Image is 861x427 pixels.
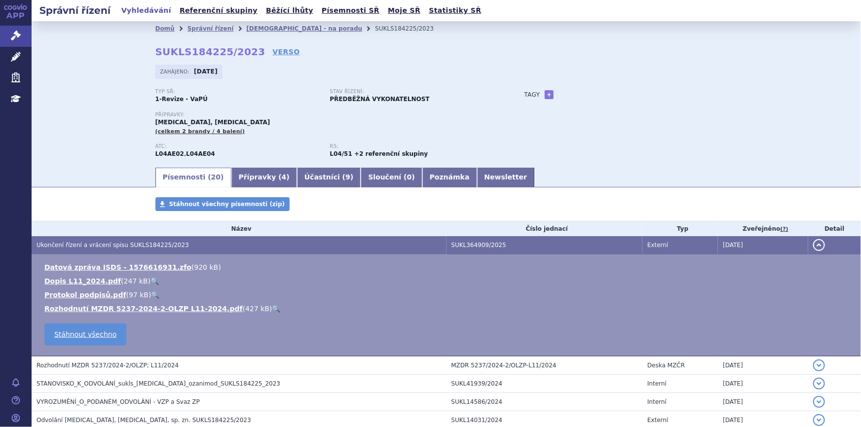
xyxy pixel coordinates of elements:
span: Zahájeno: [160,68,191,75]
td: SUKL14586/2024 [447,393,643,411]
span: (celkem 2 brandy / 4 balení) [155,128,245,135]
p: ATC: [155,143,320,149]
span: Externí [647,417,668,424]
th: Typ [642,221,718,236]
li: SUKLS184225/2023 [375,21,447,36]
strong: [DATE] [194,68,218,75]
a: Vyhledávání [118,4,174,17]
a: Správní řízení [187,25,234,32]
th: Číslo jednací [447,221,643,236]
a: [DEMOGRAPHIC_DATA] - na poradu [246,25,362,32]
td: [DATE] [718,393,808,411]
a: Stáhnout všechny písemnosti (zip) [155,197,290,211]
p: Stav řízení: [330,89,495,95]
strong: PŘEDBĚŽNÁ VYKONATELNOST [330,96,430,103]
span: Interní [647,380,667,387]
span: Stáhnout všechny písemnosti (zip) [169,201,285,208]
span: Externí [647,242,668,249]
button: detail [813,359,825,371]
th: Detail [808,221,861,236]
p: Přípravky: [155,112,505,118]
span: Deska MZČR [647,362,685,369]
span: 9 [345,173,350,181]
a: Statistiky SŘ [426,4,484,17]
span: Ukončení řízení a vrácení spisu SUKLS184225/2023 [37,242,189,249]
span: STANOVISKO_K_ODVOLÁNÍ_sukls_ponesimod_ozanimod_SUKLS184225_2023 [37,380,280,387]
h3: Tagy [524,89,540,101]
span: 920 kB [194,263,218,271]
span: [MEDICAL_DATA], [MEDICAL_DATA] [155,119,270,126]
abbr: (?) [781,226,788,233]
li: ( ) [44,290,851,300]
p: Typ SŘ: [155,89,320,95]
a: Běžící lhůty [263,4,316,17]
strong: +2 referenční skupiny [354,150,428,157]
button: detail [813,414,825,426]
p: RS: [330,143,495,149]
strong: ozanimod [330,150,352,157]
a: + [545,90,554,99]
a: Datová zpráva ISDS - 1576616931.zfo [44,263,191,271]
button: detail [813,396,825,408]
a: Newsletter [477,168,535,187]
a: 🔍 [150,277,159,285]
td: MZDR 5237/2024-2/OLZP-L11/2024 [447,356,643,375]
a: Přípravky (4) [231,168,297,187]
h2: Správní řízení [32,3,118,17]
button: detail [813,239,825,251]
span: 97 kB [129,291,149,299]
a: Rozhodnutí MZDR 5237-2024-2-OLZP L11-2024.pdf [44,305,243,313]
td: SUKL364909/2025 [447,236,643,254]
th: Zveřejněno [718,221,808,236]
a: Účastníci (9) [297,168,361,187]
td: [DATE] [718,236,808,254]
li: ( ) [44,304,851,314]
span: Odvolání PONVORY, ZEPOSIA, sp. zn. SUKLS184225/2023 [37,417,251,424]
a: Moje SŘ [385,4,423,17]
strong: SUKLS184225/2023 [155,46,265,58]
span: VYROZUMĚNÍ_O_PODANÉM_ODVOLÁNÍ - VZP a Svaz ZP [37,398,200,405]
a: 🔍 [272,305,280,313]
th: Název [32,221,447,236]
span: Rozhodnutí MZDR 5237/2024-2/OLZP; L11/2024 [37,362,179,369]
span: Interní [647,398,667,405]
span: 20 [211,173,221,181]
strong: 1-Revize - VaPÚ [155,96,208,103]
span: 4 [282,173,287,181]
li: ( ) [44,262,851,272]
td: [DATE] [718,356,808,375]
a: Sloučení (0) [361,168,422,187]
li: ( ) [44,276,851,286]
a: Referenční skupiny [177,4,261,17]
a: Domů [155,25,175,32]
span: 247 kB [124,277,148,285]
a: Poznámka [422,168,477,187]
a: VERSO [272,47,299,57]
a: Písemnosti (20) [155,168,231,187]
a: Stáhnout všechno [44,323,126,346]
div: , [155,143,330,158]
a: Dopis L11_2024.pdf [44,277,121,285]
td: SUKL41939/2024 [447,375,643,393]
span: 0 [407,173,412,181]
strong: OZANIMOD [155,150,185,157]
a: 🔍 [151,291,159,299]
strong: PONESIMOD [186,150,215,157]
span: 427 kB [245,305,269,313]
a: Protokol podpisů.pdf [44,291,126,299]
a: Písemnosti SŘ [319,4,382,17]
td: [DATE] [718,375,808,393]
button: detail [813,378,825,390]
